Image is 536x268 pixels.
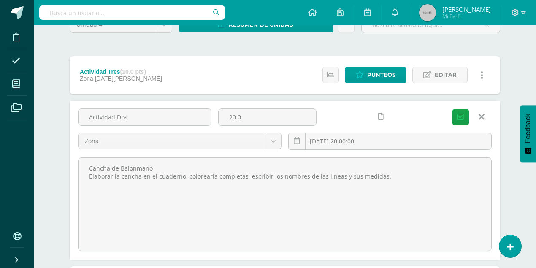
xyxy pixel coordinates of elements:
input: Fecha de entrega [289,133,491,149]
strong: (10.0 pts) [120,68,146,75]
input: Busca un usuario... [39,5,225,20]
span: [PERSON_NAME] [442,5,491,14]
span: Mi Perfil [442,13,491,20]
span: Editar [435,67,457,83]
span: Zona [80,75,93,82]
img: 45x45 [419,4,436,21]
span: Punteos [367,67,395,83]
input: Título [79,109,211,125]
button: Feedback - Mostrar encuesta [520,105,536,162]
textarea: Cancha de Balonmano Elaborar la cancha en el cuaderno, colorearla completas, escribir los nombres... [79,158,491,251]
span: Zona [85,133,259,149]
a: Zona [79,133,281,149]
span: [DATE][PERSON_NAME] [95,75,162,82]
div: Actividad Tres [80,68,162,75]
a: Punteos [345,67,406,83]
input: Puntos máximos [219,109,316,125]
span: Feedback [524,114,532,143]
